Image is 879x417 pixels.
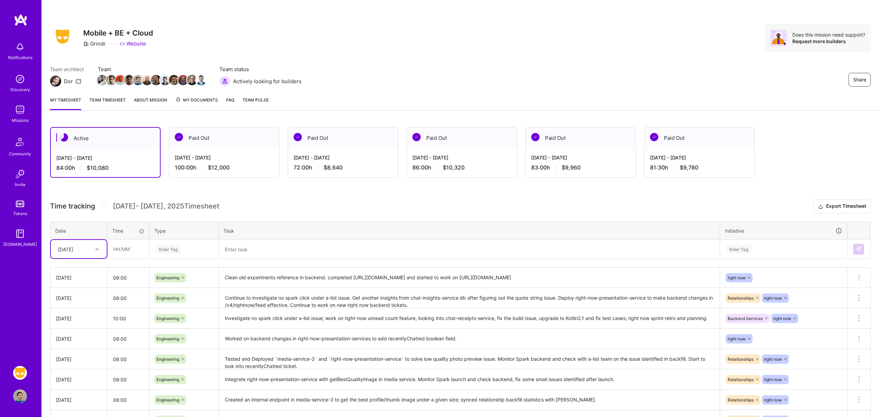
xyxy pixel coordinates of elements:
[764,357,782,362] span: right now
[134,96,167,110] a: About Mission
[219,370,719,389] textarea: Integrate right-now-presentation-service with getBestQualityImage in media service. Monitor Spark...
[175,133,183,141] img: Paid Out
[50,66,84,73] span: Team architect
[120,40,146,47] a: Website
[13,103,27,117] img: teamwork
[156,295,179,301] span: Engineering
[60,133,68,142] img: Active
[76,78,81,84] i: icon Mail
[531,133,539,141] img: Paid Out
[106,75,116,85] img: Team Member Avatar
[107,309,149,328] input: HH:MM
[107,74,116,86] a: Team Member Avatar
[156,316,179,321] span: Engineering
[134,74,143,86] a: Team Member Avatar
[50,222,107,240] th: Date
[56,335,102,342] div: [DATE]
[412,164,511,171] div: 86:00 h
[56,274,102,281] div: [DATE]
[294,133,302,141] img: Paid Out
[50,27,75,46] img: Company Logo
[98,74,107,86] a: Team Member Avatar
[728,377,754,382] span: Relationships
[107,350,149,368] input: HH:MM
[11,366,29,380] a: Grindr: Mobile + BE + Cloud
[219,390,719,409] textarea: Created an internal endpoint in media-service-3 to get the best profile/thumb image under a given...
[773,316,791,321] span: right now
[187,75,197,85] img: Team Member Avatar
[169,75,179,85] img: Team Member Avatar
[726,244,752,254] div: Enter Tag
[175,96,218,104] span: My Documents
[197,74,206,86] a: Team Member Avatar
[156,357,179,362] span: Engineering
[13,72,27,86] img: discovery
[58,245,73,253] div: [DATE]
[531,164,630,171] div: 83:00 h
[50,96,81,110] a: My timesheet
[219,329,719,348] textarea: Worked on backend changes in right-now-presentation-services to add recentlyChatted boolean field.
[728,357,754,362] span: Relationships
[728,397,754,403] span: Relationships
[764,397,782,403] span: right now
[50,202,95,211] span: Time tracking
[11,389,29,403] a: User Avatar
[294,154,392,161] div: [DATE] - [DATE]
[124,75,134,85] img: Team Member Avatar
[169,127,279,148] div: Paid Out
[288,127,398,148] div: Paid Out
[12,117,29,124] div: Missions
[179,74,188,86] a: Team Member Avatar
[526,127,636,148] div: Paid Out
[152,74,161,86] a: Team Member Avatar
[650,164,749,171] div: 81:30 h
[56,294,102,302] div: [DATE]
[13,227,27,241] img: guide book
[324,164,343,171] span: $8,640
[792,31,865,38] div: Does this mission need support?
[98,66,206,73] span: Team
[13,210,27,217] div: Tokens
[170,74,179,86] a: Team Member Avatar
[83,40,106,47] div: Grindr
[56,396,102,404] div: [DATE]
[13,167,27,181] img: Invite
[150,222,219,240] th: Type
[175,154,274,161] div: [DATE] - [DATE]
[764,377,782,382] span: right now
[407,127,517,148] div: Paid Out
[56,376,102,383] div: [DATE]
[56,356,102,363] div: [DATE]
[13,40,27,54] img: bell
[219,76,230,87] img: Actively looking for builders
[792,38,865,45] div: Request more builders
[15,181,26,188] div: Invite
[728,275,746,280] span: right now
[16,201,24,207] img: tokens
[113,202,219,211] span: [DATE] - [DATE] , 2025 Timesheet
[764,295,782,301] span: right now
[156,275,179,280] span: Engineering
[219,222,720,240] th: Task
[650,154,749,161] div: [DATE] - [DATE]
[531,154,630,161] div: [DATE] - [DATE]
[107,370,149,389] input: HH:MM
[226,96,234,110] a: FAQ
[208,164,230,171] span: $12,000
[14,14,28,26] img: logo
[219,289,719,308] textarea: Continue to investigate no spark click under a-list issue. Get another insights from chat-insight...
[219,309,719,328] textarea: Investigate no spark click under a-list issue; work on right-now unread count feature, looking in...
[650,133,658,141] img: Paid Out
[175,96,218,110] a: My Documents
[50,76,61,87] img: Team Architect
[142,75,152,85] img: Team Member Avatar
[107,289,149,307] input: HH:MM
[196,75,206,85] img: Team Member Avatar
[83,41,89,47] i: icon CompanyGray
[112,227,144,234] div: Time
[242,97,269,103] span: Team Pulse
[107,269,149,287] input: HH:MM
[680,164,698,171] span: $9,780
[97,75,107,85] img: Team Member Avatar
[813,200,871,213] button: Export Timesheet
